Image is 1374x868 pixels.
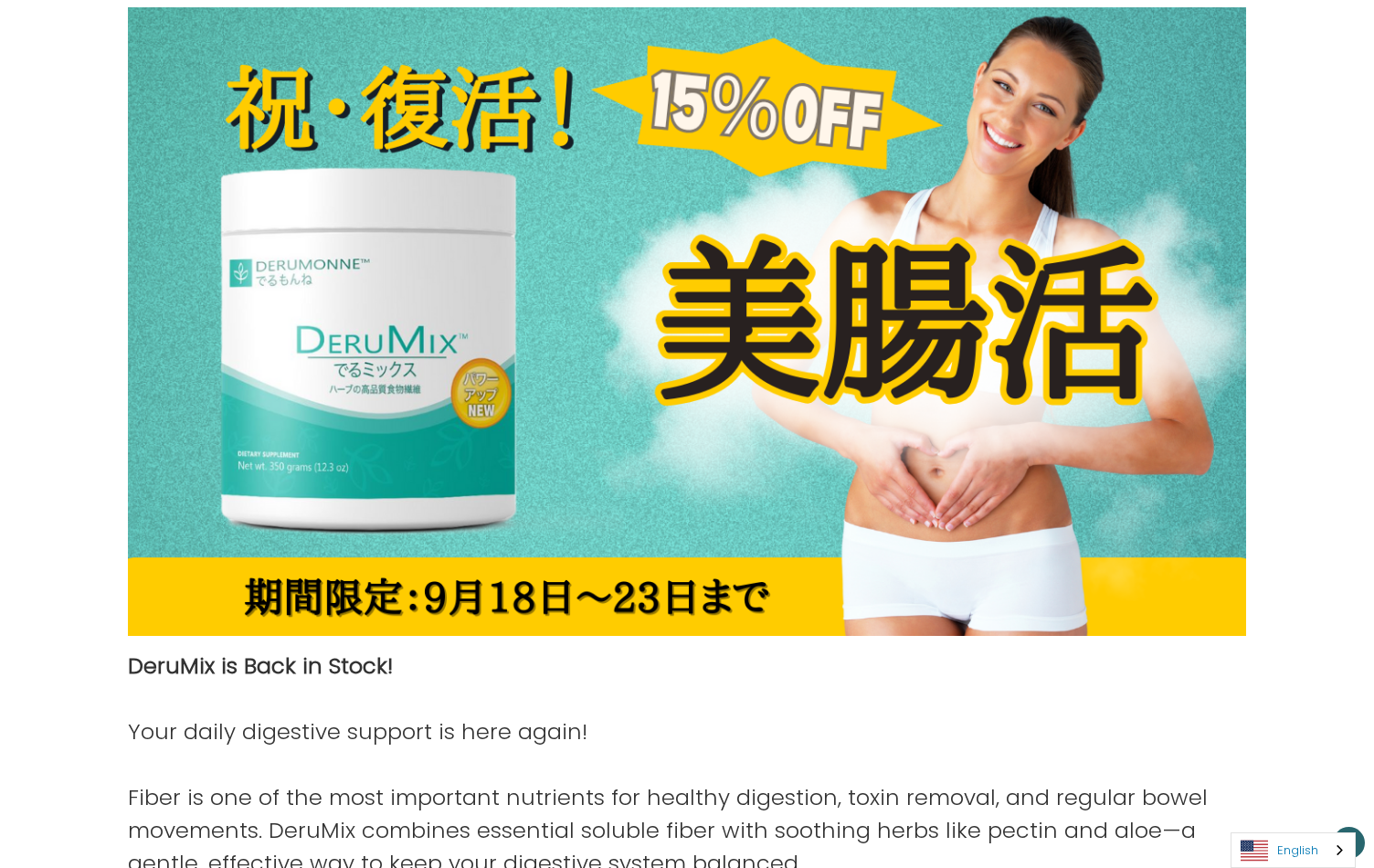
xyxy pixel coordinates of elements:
a: English [1231,833,1355,867]
div: Language [1231,832,1356,868]
p: Your daily digestive support is here again! [128,715,1245,748]
aside: Language selected: English [1231,832,1356,868]
strong: DeruMix is Back in Stock! [128,651,393,681]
